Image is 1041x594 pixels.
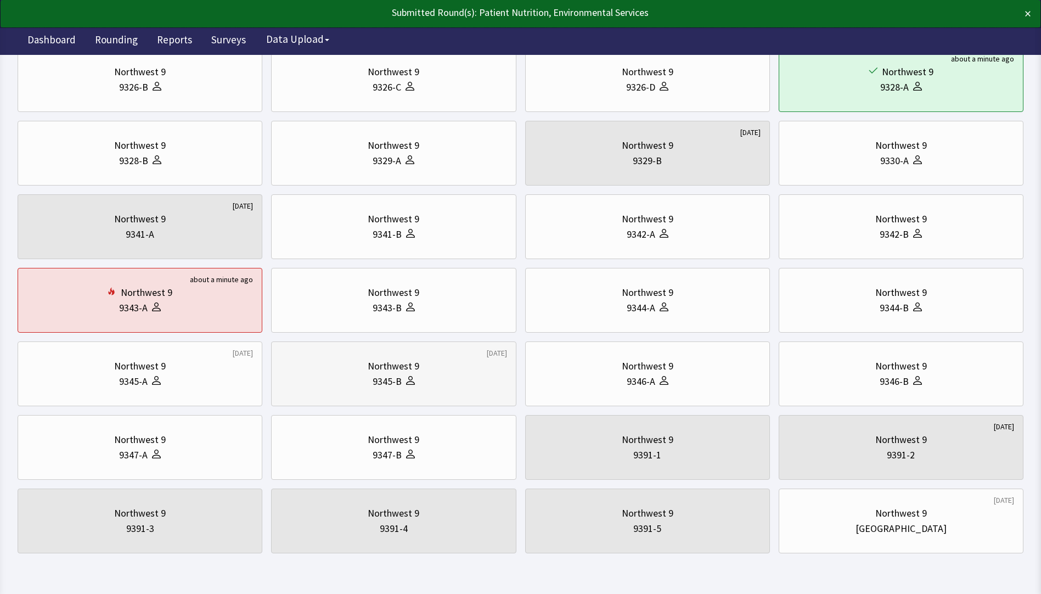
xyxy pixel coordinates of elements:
[368,64,419,80] div: Northwest 9
[373,300,402,316] div: 9343-B
[373,227,402,242] div: 9341-B
[875,138,927,153] div: Northwest 9
[380,521,408,536] div: 9391-4
[203,27,254,55] a: Surveys
[633,447,661,463] div: 9391-1
[1025,5,1031,23] button: ×
[368,285,419,300] div: Northwest 9
[880,300,909,316] div: 9344-B
[627,374,655,389] div: 9346-A
[887,447,915,463] div: 9391-2
[126,227,154,242] div: 9341-A
[622,138,673,153] div: Northwest 9
[875,211,927,227] div: Northwest 9
[114,506,166,521] div: Northwest 9
[260,29,336,49] button: Data Upload
[622,64,673,80] div: Northwest 9
[233,200,253,211] div: [DATE]
[880,227,909,242] div: 9342-B
[126,521,154,536] div: 9391-3
[10,5,929,20] div: Submitted Round(s): Patient Nutrition, Environmental Services
[622,285,673,300] div: Northwest 9
[622,506,673,521] div: Northwest 9
[875,285,927,300] div: Northwest 9
[875,358,927,374] div: Northwest 9
[149,27,200,55] a: Reports
[373,80,401,95] div: 9326-C
[114,358,166,374] div: Northwest 9
[875,506,927,521] div: Northwest 9
[368,358,419,374] div: Northwest 9
[368,211,419,227] div: Northwest 9
[880,153,909,169] div: 9330-A
[994,495,1014,506] div: [DATE]
[87,27,146,55] a: Rounding
[368,138,419,153] div: Northwest 9
[740,127,761,138] div: [DATE]
[119,300,148,316] div: 9343-A
[487,348,507,358] div: [DATE]
[114,432,166,447] div: Northwest 9
[119,374,148,389] div: 9345-A
[19,27,84,55] a: Dashboard
[622,211,673,227] div: Northwest 9
[626,80,655,95] div: 9326-D
[627,227,655,242] div: 9342-A
[622,358,673,374] div: Northwest 9
[373,374,402,389] div: 9345-B
[875,432,927,447] div: Northwest 9
[994,421,1014,432] div: [DATE]
[882,64,933,80] div: Northwest 9
[633,153,662,169] div: 9329-B
[627,300,655,316] div: 9344-A
[373,153,401,169] div: 9329-A
[190,274,253,285] div: about a minute ago
[368,506,419,521] div: Northwest 9
[880,374,909,389] div: 9346-B
[114,138,166,153] div: Northwest 9
[114,64,166,80] div: Northwest 9
[856,521,947,536] div: [GEOGRAPHIC_DATA]
[951,53,1014,64] div: about a minute ago
[233,348,253,358] div: [DATE]
[633,521,661,536] div: 9391-5
[119,80,148,95] div: 9326-B
[622,432,673,447] div: Northwest 9
[880,80,909,95] div: 9328-A
[114,211,166,227] div: Northwest 9
[121,285,172,300] div: Northwest 9
[119,153,148,169] div: 9328-B
[368,432,419,447] div: Northwest 9
[119,447,148,463] div: 9347-A
[373,447,402,463] div: 9347-B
